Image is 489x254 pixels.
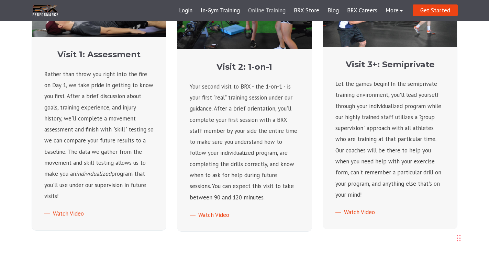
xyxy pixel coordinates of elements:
[457,228,461,249] div: Drag
[76,170,111,177] i: individualized
[190,211,229,219] a: Watch Video
[335,208,375,216] a: Watch Video
[323,2,343,19] a: Blog
[343,2,381,19] a: BRX Careers
[57,49,141,59] strong: Visit 1: Assessment
[32,3,59,18] img: BRX Transparent Logo-2
[44,210,84,217] a: Watch Video
[388,180,489,254] iframe: Chat Widget
[175,2,197,19] a: Login
[381,2,407,19] a: More
[290,2,323,19] a: BRX Store
[190,81,299,203] p: Your second visit to BRX - the 1-on-1 - is your first "real" training session under our guidance....
[216,62,272,72] strong: Visit 2: 1-on-1
[244,2,290,19] a: Online Training
[175,2,407,19] div: Navigation Menu
[413,4,458,16] a: Get Started
[44,69,154,202] p: Rather than throw you right into the fire on Day 1, we take pride in getting to know you first. A...
[346,59,435,69] strong: Visit 3+: Semiprivate
[197,2,244,19] a: In-Gym Training
[335,78,445,200] p: Let the games begin! In the semiprivate training environment, you'll lead yourself through your i...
